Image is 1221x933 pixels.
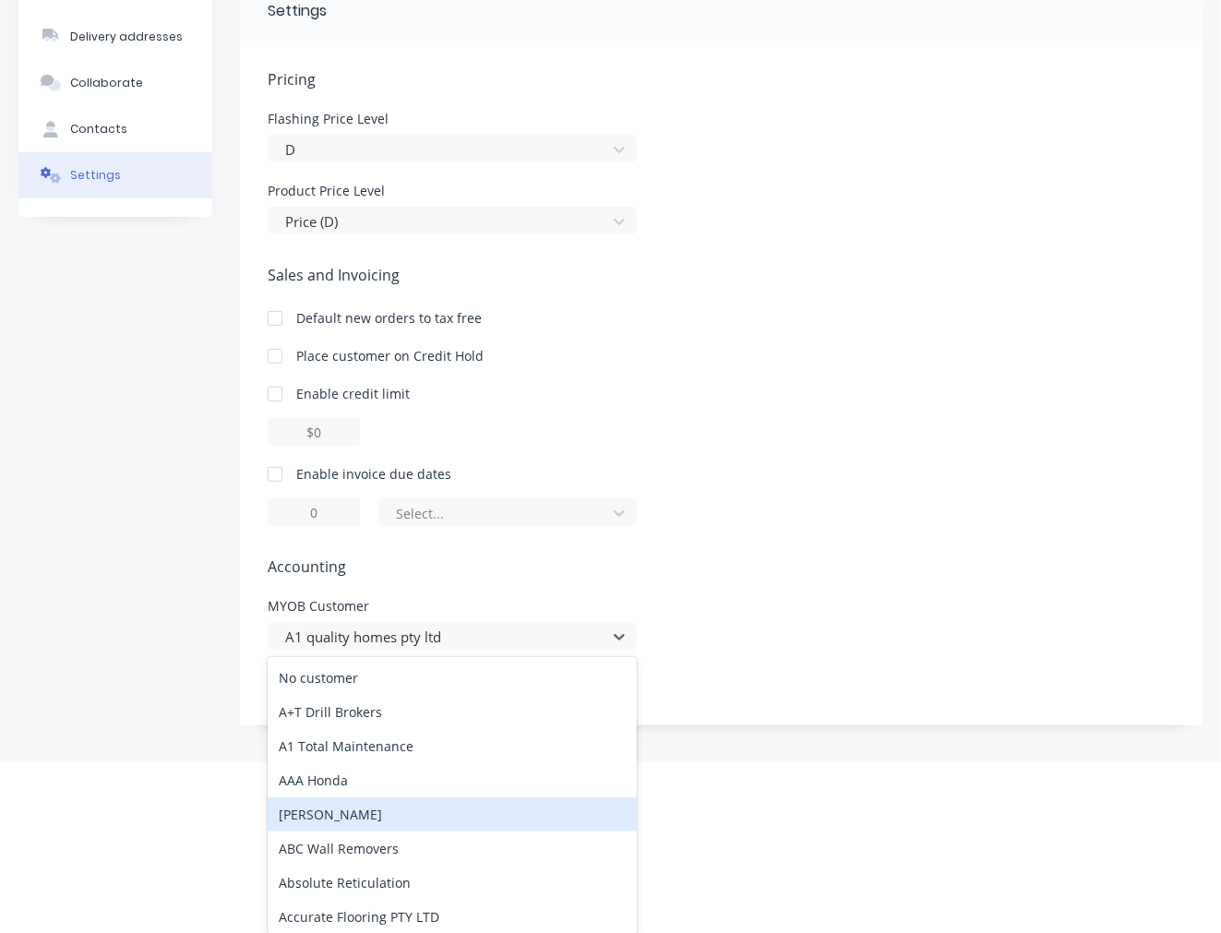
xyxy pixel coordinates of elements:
[268,113,637,126] div: Flashing Price Level
[268,264,1175,286] span: Sales and Invoicing
[268,763,637,797] div: AAA Honda
[268,797,637,831] div: [PERSON_NAME]
[18,152,212,198] button: Settings
[268,498,360,526] input: 0
[268,831,637,866] div: ABC Wall Removers
[70,167,121,184] div: Settings
[296,384,410,403] div: Enable credit limit
[268,661,637,695] div: No customer
[396,504,595,523] div: Select...
[268,695,637,729] div: A+T Drill Brokers
[268,556,1175,578] span: Accounting
[268,418,360,446] input: $0
[296,308,482,328] div: Default new orders to tax free
[268,866,637,900] div: Absolute Reticulation
[70,121,127,138] div: Contacts
[268,729,637,763] div: A1 Total Maintenance
[70,29,183,45] div: Delivery addresses
[18,60,212,106] button: Collaborate
[296,464,451,484] div: Enable invoice due dates
[18,106,212,152] button: Contacts
[268,600,637,613] div: MYOB Customer
[18,14,212,60] button: Delivery addresses
[296,346,484,365] div: Place customer on Credit Hold
[70,75,143,91] div: Collaborate
[268,68,1175,90] span: Pricing
[268,185,637,197] div: Product Price Level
